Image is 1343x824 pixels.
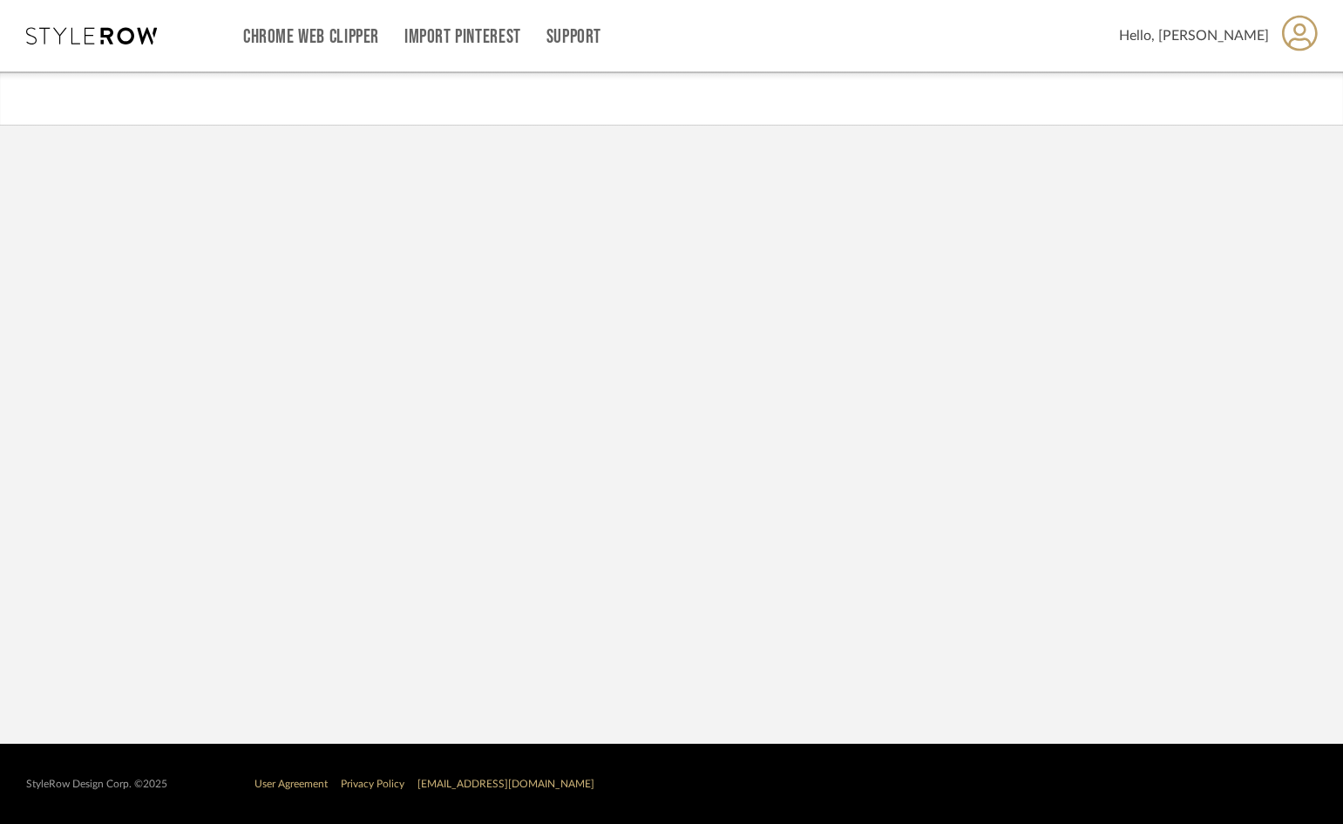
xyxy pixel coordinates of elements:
[1119,25,1269,46] span: Hello, [PERSON_NAME]
[417,779,594,789] a: [EMAIL_ADDRESS][DOMAIN_NAME]
[254,779,328,789] a: User Agreement
[404,30,521,44] a: Import Pinterest
[243,30,379,44] a: Chrome Web Clipper
[341,779,404,789] a: Privacy Policy
[546,30,601,44] a: Support
[26,778,167,791] div: StyleRow Design Corp. ©2025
